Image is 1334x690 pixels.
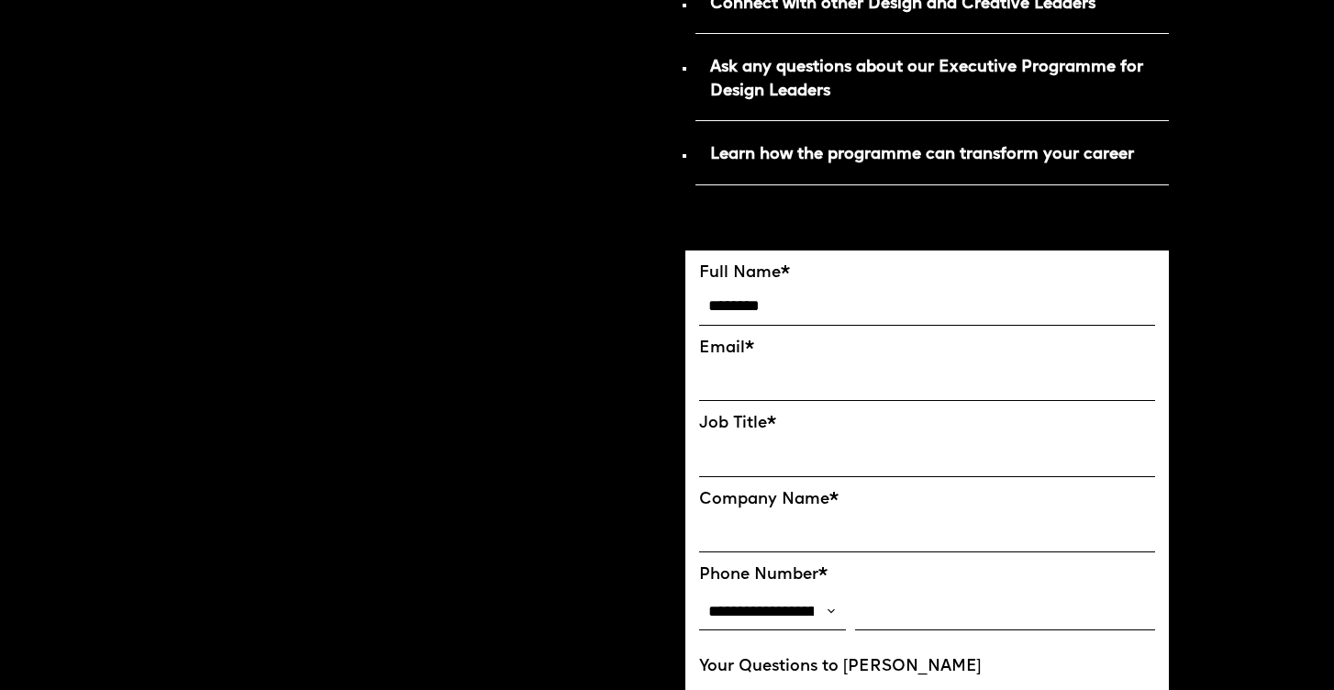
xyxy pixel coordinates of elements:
label: Phone Number [699,566,1155,585]
label: Your Questions to [PERSON_NAME] [699,658,1155,677]
strong: Learn how the programme can transform your career [710,147,1134,162]
strong: Ask any questions about our Executive Programme for Design Leaders [710,60,1143,99]
label: Company Name [699,491,1155,510]
label: Job Title [699,415,1155,434]
label: Email [699,339,1155,359]
label: Full Name [699,264,1155,284]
